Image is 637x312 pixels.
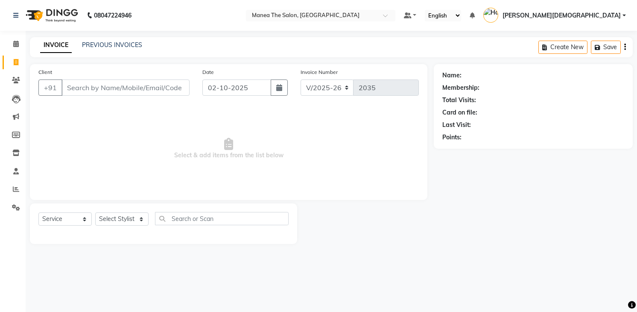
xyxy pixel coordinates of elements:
[94,3,131,27] b: 08047224946
[442,108,477,117] div: Card on file:
[591,41,621,54] button: Save
[442,96,476,105] div: Total Visits:
[442,133,462,142] div: Points:
[40,38,72,53] a: INVOICE
[442,83,479,92] div: Membership:
[155,212,289,225] input: Search or Scan
[483,8,498,23] img: Hari Krishna
[38,106,419,191] span: Select & add items from the list below
[38,68,52,76] label: Client
[22,3,80,27] img: logo
[38,79,62,96] button: +91
[442,71,462,80] div: Name:
[503,11,621,20] span: [PERSON_NAME][DEMOGRAPHIC_DATA]
[301,68,338,76] label: Invoice Number
[442,121,471,130] div: Last Visit:
[202,68,214,76] label: Date
[61,79,190,96] input: Search by Name/Mobile/Email/Code
[538,41,587,54] button: Create New
[82,41,142,49] a: PREVIOUS INVOICES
